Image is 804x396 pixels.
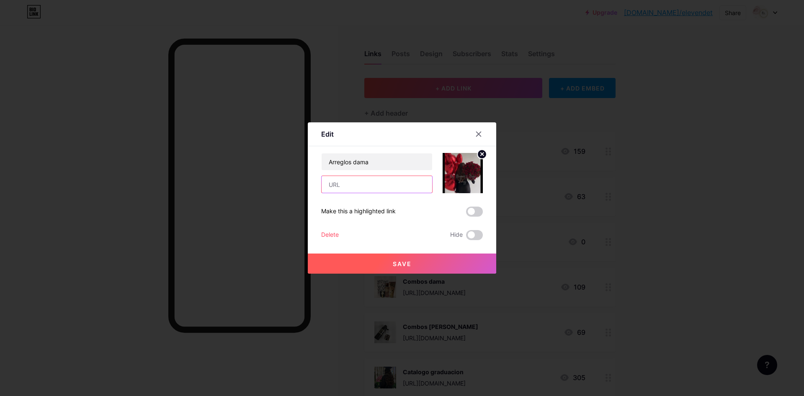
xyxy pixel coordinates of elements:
[321,230,339,240] div: Delete
[393,260,412,267] span: Save
[321,207,396,217] div: Make this a highlighted link
[322,176,432,193] input: URL
[322,153,432,170] input: Title
[443,153,483,193] img: link_thumbnail
[321,129,334,139] div: Edit
[308,254,496,274] button: Save
[450,230,463,240] span: Hide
